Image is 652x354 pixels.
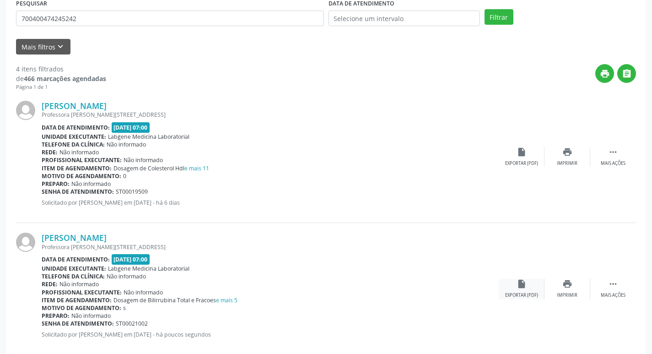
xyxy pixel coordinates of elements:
[608,279,618,289] i: 
[113,296,237,304] span: Dosagem de Bilirrubina Total e Fracoes
[42,272,105,280] b: Telefone da clínica:
[107,141,146,148] span: Não informado
[595,64,614,83] button: print
[16,83,106,91] div: Página 1 de 1
[42,265,106,272] b: Unidade executante:
[184,164,209,172] a: e mais 11
[562,279,572,289] i: print
[617,64,636,83] button: 
[608,147,618,157] i: 
[601,292,625,299] div: Mais ações
[108,265,189,272] span: Labgene Medicina Laboratorial
[108,133,189,141] span: Labgene Medicina Laboratorial
[124,289,163,296] span: Não informado
[42,199,499,207] p: Solicitado por [PERSON_NAME] em [DATE] - há 6 dias
[16,11,324,26] input: Nome, CNS
[485,9,513,25] button: Filtrar
[42,188,114,196] b: Senha de atendimento:
[112,122,150,133] span: [DATE] 07:00
[42,101,107,111] a: [PERSON_NAME]
[505,292,538,299] div: Exportar (PDF)
[42,124,110,131] b: Data de atendimento:
[16,74,106,83] div: de
[557,292,577,299] div: Imprimir
[562,147,572,157] i: print
[112,254,150,265] span: [DATE] 07:00
[517,279,527,289] i: insert_drive_file
[113,164,209,172] span: Dosagem de Colesterol Hdl
[16,64,106,74] div: 4 itens filtrados
[42,156,122,164] b: Profissional executante:
[123,172,126,180] span: 0
[517,147,527,157] i: insert_drive_file
[16,233,35,252] img: img
[71,180,111,188] span: Não informado
[42,296,112,304] b: Item de agendamento:
[59,280,99,288] span: Não informado
[116,320,148,327] span: ST00021002
[600,69,610,79] i: print
[59,148,99,156] span: Não informado
[42,180,70,188] b: Preparo:
[16,101,35,120] img: img
[71,312,111,320] span: Não informado
[601,160,625,167] div: Mais ações
[216,296,237,304] a: e mais 5
[42,111,499,119] div: Professora [PERSON_NAME][STREET_ADDRESS]
[622,69,632,79] i: 
[42,331,499,338] p: Solicitado por [PERSON_NAME] em [DATE] - há poucos segundos
[42,289,122,296] b: Profissional executante:
[24,74,106,83] strong: 466 marcações agendadas
[42,141,105,148] b: Telefone da clínica:
[42,256,110,263] b: Data de atendimento:
[42,133,106,141] b: Unidade executante:
[329,11,480,26] input: Selecione um intervalo
[124,156,163,164] span: Não informado
[107,272,146,280] span: Não informado
[557,160,577,167] div: Imprimir
[123,304,126,312] span: s
[55,42,65,52] i: keyboard_arrow_down
[42,320,114,327] b: Senha de atendimento:
[116,188,148,196] span: ST00019509
[42,280,58,288] b: Rede:
[42,304,121,312] b: Motivo de agendamento:
[42,312,70,320] b: Preparo:
[16,39,70,55] button: Mais filtroskeyboard_arrow_down
[42,164,112,172] b: Item de agendamento:
[42,243,499,251] div: Professora [PERSON_NAME][STREET_ADDRESS]
[42,148,58,156] b: Rede:
[42,172,121,180] b: Motivo de agendamento:
[505,160,538,167] div: Exportar (PDF)
[42,233,107,243] a: [PERSON_NAME]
